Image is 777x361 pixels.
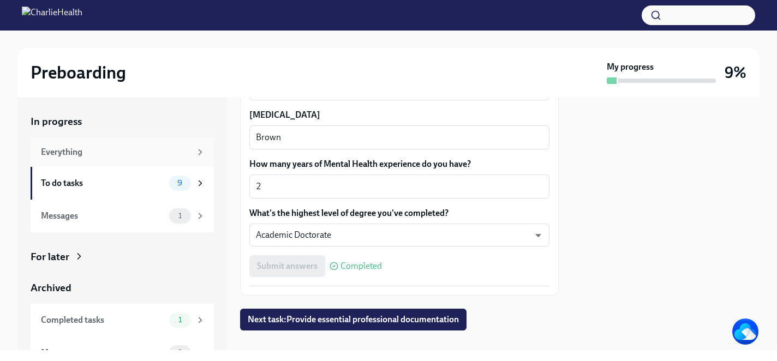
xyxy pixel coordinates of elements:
[240,309,467,330] button: Next task:Provide essential professional documentation
[31,250,69,264] div: For later
[171,348,189,357] span: 0
[41,146,191,158] div: Everything
[31,62,126,83] h2: Preboarding
[31,200,214,232] a: Messages1
[249,224,549,246] div: Academic Doctorate
[340,262,382,270] span: Completed
[248,314,459,325] span: Next task : Provide essential professional documentation
[256,131,543,144] textarea: Brown
[172,316,188,324] span: 1
[725,63,746,82] h3: 9%
[256,180,543,193] textarea: 2
[41,210,165,222] div: Messages
[31,250,214,264] a: For later
[31,167,214,200] a: To do tasks9
[172,212,188,220] span: 1
[31,115,214,129] a: In progress
[249,109,549,121] label: [MEDICAL_DATA]
[249,207,549,219] label: What's the highest level of degree you've completed?
[249,158,549,170] label: How many years of Mental Health experience do you have?
[31,304,214,336] a: Completed tasks1
[41,314,165,326] div: Completed tasks
[31,137,214,167] a: Everything
[22,7,82,24] img: CharlieHealth
[41,177,165,189] div: To do tasks
[171,179,189,187] span: 9
[607,61,654,73] strong: My progress
[41,347,165,359] div: Messages
[31,281,214,295] a: Archived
